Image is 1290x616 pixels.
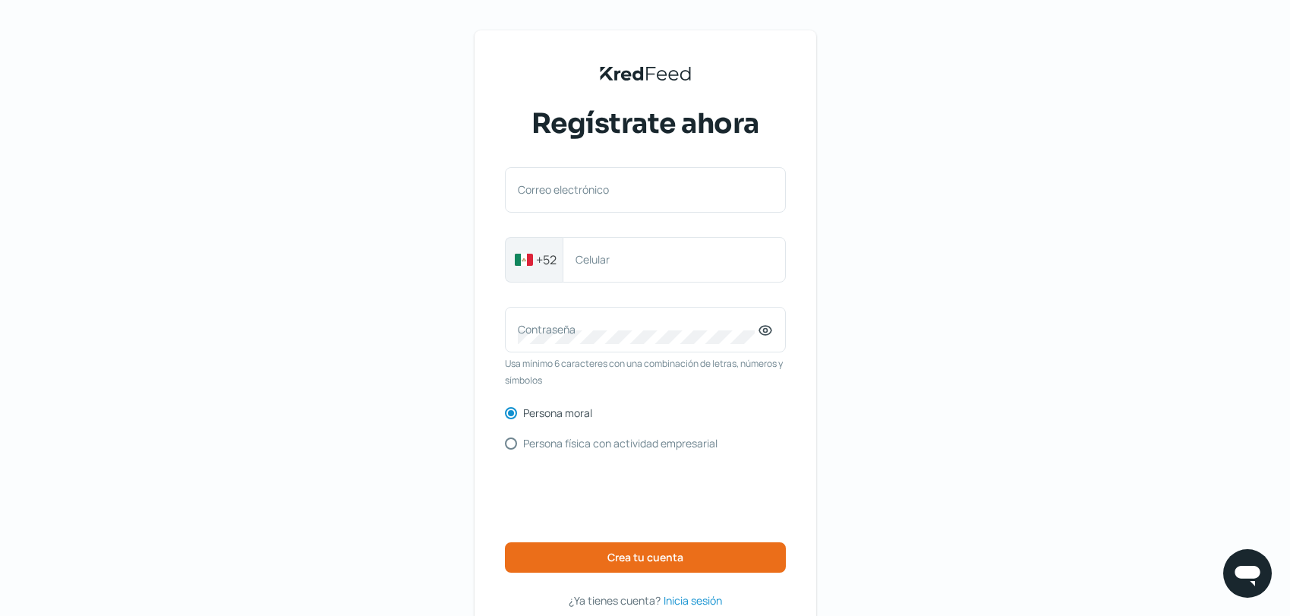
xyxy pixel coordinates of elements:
iframe: reCAPTCHA [530,468,761,527]
label: Persona física con actividad empresarial [523,438,718,449]
button: Crea tu cuenta [505,542,786,573]
a: Inicia sesión [664,591,722,610]
label: Persona moral [523,408,592,419]
span: ¿Ya tienes cuenta? [569,593,661,608]
label: Contraseña [518,322,758,336]
span: Crea tu cuenta [607,552,683,563]
span: Usa mínimo 6 caracteres con una combinación de letras, números y símbolos [505,355,786,388]
img: chatIcon [1232,558,1263,589]
label: Correo electrónico [518,182,758,197]
label: Celular [576,252,758,267]
span: +52 [536,251,557,269]
span: Regístrate ahora [531,105,759,143]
